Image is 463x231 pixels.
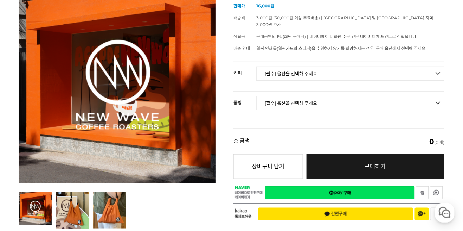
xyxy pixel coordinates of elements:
a: 구매하기 [307,154,445,179]
button: 찜 [430,208,443,220]
a: 설정 [91,173,135,190]
span: 배송비 [233,15,245,20]
th: 중량 [233,92,256,108]
a: 새창 [265,186,415,199]
span: 카카오 톡체크아웃 [235,209,253,219]
span: 배송 안내 [233,46,250,51]
span: 대화 [64,183,73,189]
span: 홈 [22,183,26,189]
span: 구매금액의 1% (회원 구매시) | 네이버페이 비회원 주문 건은 네이버페이 포인트로 적립됩니다. [256,34,417,39]
span: (0개) [429,138,444,145]
button: 장바구니 담기 [233,154,303,179]
button: 간편구매 [258,208,413,220]
span: 월픽 인쇄물(월픽카드와 스티커)을 수령하지 않기를 희망하시는 경우, 구매 옵션에서 선택해 주세요. [256,46,426,51]
span: 설정 [109,183,117,189]
th: 커피 [233,62,256,78]
span: 채널 추가 [418,211,426,217]
span: 3,000원 (30,000원 이상 무료배송) | [GEOGRAPHIC_DATA] 및 [GEOGRAPHIC_DATA] 지역 3,000원 추가 [256,15,433,27]
button: 채널 추가 [415,208,429,220]
span: 적립금 [233,34,245,39]
span: 구매하기 [365,163,386,170]
em: 0 [429,137,434,146]
span: 판매가 [233,3,245,8]
span: 간편구매 [324,211,347,217]
strong: 16,000원 [256,3,274,8]
a: 새창 [430,186,443,199]
a: 홈 [2,173,46,190]
strong: 총 금액 [233,138,250,145]
a: 새창 [416,186,429,199]
a: 대화 [46,173,91,190]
